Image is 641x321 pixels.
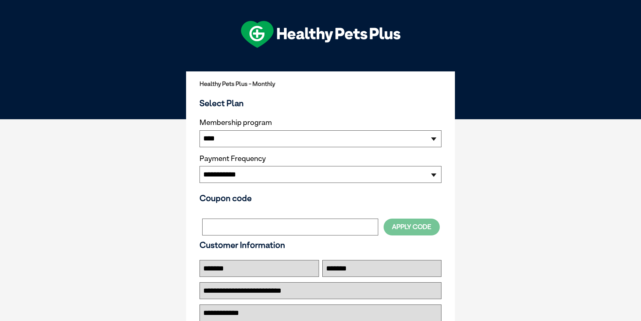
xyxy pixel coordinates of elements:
img: hpp-logo-landscape-green-white.png [241,21,400,48]
h3: Customer Information [200,240,441,250]
button: Apply Code [384,219,440,235]
label: Membership program [200,118,441,127]
label: Payment Frequency [200,154,266,163]
h3: Select Plan [200,98,441,108]
h3: Coupon code [200,193,441,203]
h2: Healthy Pets Plus - Monthly [200,81,441,87]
